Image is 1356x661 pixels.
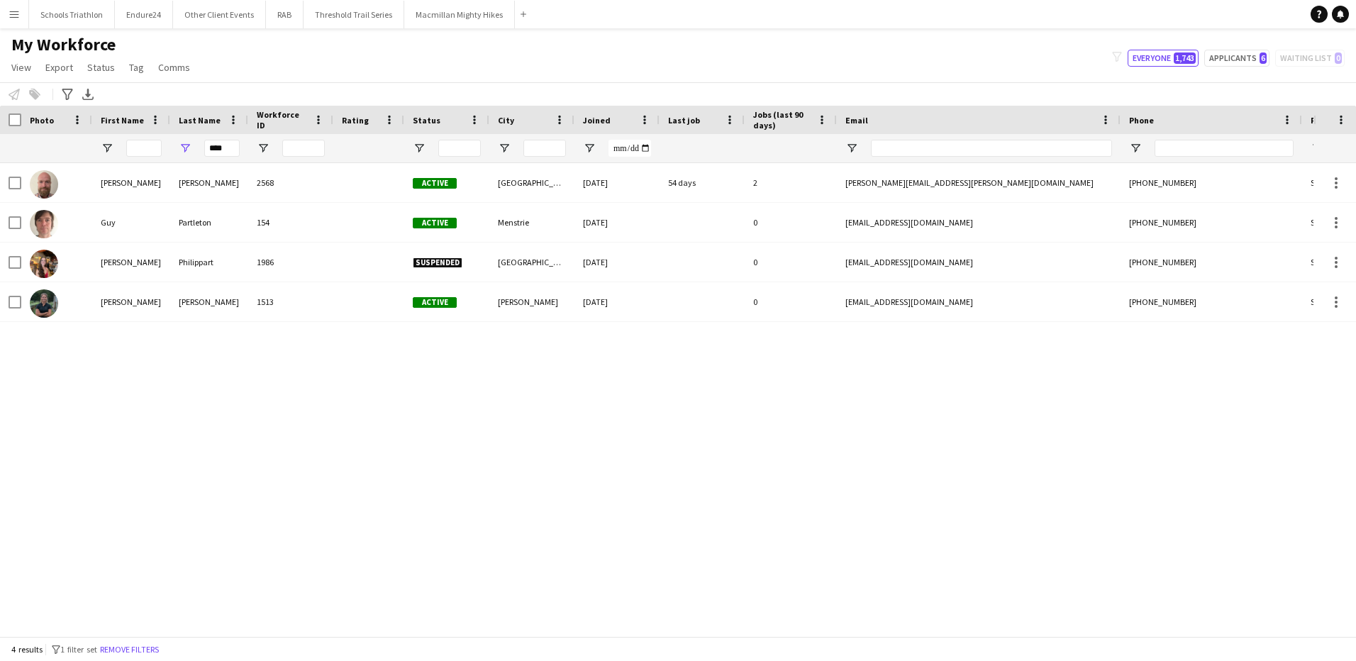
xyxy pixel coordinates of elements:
[413,115,440,126] span: Status
[489,243,574,282] div: [GEOGRAPHIC_DATA]
[413,178,457,189] span: Active
[583,115,611,126] span: Joined
[30,115,54,126] span: Photo
[30,170,58,199] img: Billy Partridge
[574,203,660,242] div: [DATE]
[45,61,73,74] span: Export
[204,140,240,157] input: Last Name Filter Input
[92,163,170,202] div: [PERSON_NAME]
[6,58,37,77] a: View
[745,243,837,282] div: 0
[101,142,113,155] button: Open Filter Menu
[574,163,660,202] div: [DATE]
[60,644,97,655] span: 1 filter set
[158,61,190,74] span: Comms
[40,58,79,77] a: Export
[745,163,837,202] div: 2
[498,142,511,155] button: Open Filter Menu
[30,210,58,238] img: Guy Partleton
[123,58,150,77] a: Tag
[753,109,811,130] span: Jobs (last 90 days)
[1121,203,1302,242] div: [PHONE_NUMBER]
[404,1,515,28] button: Macmillan Mighty Hikes
[1121,243,1302,282] div: [PHONE_NUMBER]
[660,163,745,202] div: 54 days
[29,1,115,28] button: Schools Triathlon
[837,203,1121,242] div: [EMAIL_ADDRESS][DOMAIN_NAME]
[179,115,221,126] span: Last Name
[92,243,170,282] div: [PERSON_NAME]
[1121,282,1302,321] div: [PHONE_NUMBER]
[413,142,426,155] button: Open Filter Menu
[745,203,837,242] div: 0
[1129,142,1142,155] button: Open Filter Menu
[59,86,76,103] app-action-btn: Advanced filters
[837,163,1121,202] div: [PERSON_NAME][EMAIL_ADDRESS][PERSON_NAME][DOMAIN_NAME]
[248,203,333,242] div: 154
[489,163,574,202] div: [GEOGRAPHIC_DATA]
[837,243,1121,282] div: [EMAIL_ADDRESS][DOMAIN_NAME]
[608,140,651,157] input: Joined Filter Input
[845,142,858,155] button: Open Filter Menu
[845,115,868,126] span: Email
[152,58,196,77] a: Comms
[170,243,248,282] div: Philippart
[79,86,96,103] app-action-btn: Export XLSX
[498,115,514,126] span: City
[92,282,170,321] div: [PERSON_NAME]
[266,1,304,28] button: RAB
[11,61,31,74] span: View
[101,115,144,126] span: First Name
[248,243,333,282] div: 1986
[129,61,144,74] span: Tag
[489,203,574,242] div: Menstrie
[1128,50,1199,67] button: Everyone1,743
[248,282,333,321] div: 1513
[11,34,116,55] span: My Workforce
[179,142,191,155] button: Open Filter Menu
[257,109,308,130] span: Workforce ID
[87,61,115,74] span: Status
[574,282,660,321] div: [DATE]
[1260,52,1267,64] span: 6
[282,140,325,157] input: Workforce ID Filter Input
[413,257,462,268] span: Suspended
[30,289,58,318] img: OLIVIA PARTINGTON
[413,218,457,228] span: Active
[115,1,173,28] button: Endure24
[871,140,1112,157] input: Email Filter Input
[257,142,269,155] button: Open Filter Menu
[1311,115,1339,126] span: Profile
[438,140,481,157] input: Status Filter Input
[1174,52,1196,64] span: 1,743
[523,140,566,157] input: City Filter Input
[574,243,660,282] div: [DATE]
[1204,50,1269,67] button: Applicants6
[837,282,1121,321] div: [EMAIL_ADDRESS][DOMAIN_NAME]
[92,203,170,242] div: Guy
[489,282,574,321] div: [PERSON_NAME]
[97,642,162,657] button: Remove filters
[170,282,248,321] div: [PERSON_NAME]
[1121,163,1302,202] div: [PHONE_NUMBER]
[126,140,162,157] input: First Name Filter Input
[248,163,333,202] div: 2568
[342,115,369,126] span: Rating
[170,203,248,242] div: Partleton
[1311,142,1323,155] button: Open Filter Menu
[30,250,58,278] img: Lara Philippart
[173,1,266,28] button: Other Client Events
[170,163,248,202] div: [PERSON_NAME]
[1129,115,1154,126] span: Phone
[304,1,404,28] button: Threshold Trail Series
[745,282,837,321] div: 0
[413,297,457,308] span: Active
[583,142,596,155] button: Open Filter Menu
[1155,140,1294,157] input: Phone Filter Input
[82,58,121,77] a: Status
[668,115,700,126] span: Last job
